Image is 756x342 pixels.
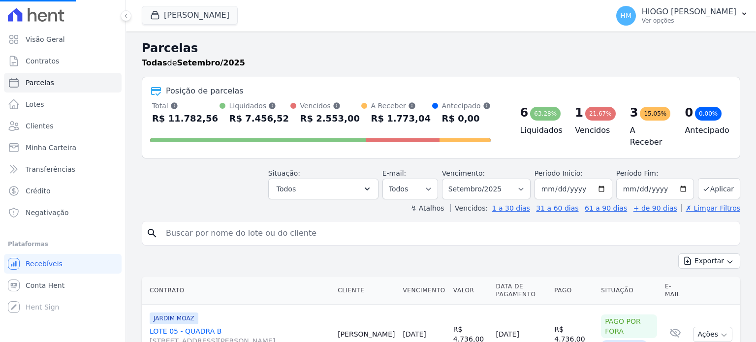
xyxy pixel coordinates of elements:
button: Exportar [678,253,740,269]
div: 0,00% [695,107,722,121]
button: Ações [693,327,732,342]
span: Todos [277,183,296,195]
th: Vencimento [399,277,449,305]
div: 21,67% [585,107,616,121]
span: Transferências [26,164,75,174]
a: Lotes [4,94,122,114]
span: Negativação [26,208,69,218]
span: Parcelas [26,78,54,88]
a: [DATE] [403,330,426,338]
div: R$ 2.553,00 [300,111,360,126]
strong: Setembro/2025 [177,58,245,67]
i: search [146,227,158,239]
a: Parcelas [4,73,122,93]
div: Vencidos [300,101,360,111]
a: 31 a 60 dias [536,204,578,212]
div: Total [152,101,218,111]
span: Contratos [26,56,59,66]
th: E-mail [661,277,690,305]
label: Vencidos: [450,204,488,212]
p: HIOGO [PERSON_NAME] [642,7,736,17]
div: Pago por fora [601,314,657,338]
button: HM HIOGO [PERSON_NAME] Ver opções [608,2,756,30]
th: Valor [449,277,492,305]
h2: Parcelas [142,39,740,57]
th: Cliente [334,277,399,305]
a: Visão Geral [4,30,122,49]
div: R$ 0,00 [442,111,491,126]
div: R$ 11.782,56 [152,111,218,126]
span: Conta Hent [26,280,64,290]
a: Clientes [4,116,122,136]
span: Recebíveis [26,259,63,269]
span: Clientes [26,121,53,131]
label: Vencimento: [442,169,485,177]
label: E-mail: [382,169,407,177]
div: 0 [685,105,693,121]
div: 15,05% [640,107,670,121]
div: 3 [630,105,638,121]
button: Aplicar [698,178,740,199]
th: Contrato [142,277,334,305]
th: Data de Pagamento [492,277,551,305]
div: Liquidados [229,101,289,111]
span: Crédito [26,186,51,196]
a: Minha Carteira [4,138,122,157]
div: Plataformas [8,238,118,250]
a: Negativação [4,203,122,222]
a: Crédito [4,181,122,201]
div: A Receber [371,101,431,111]
a: Transferências [4,159,122,179]
a: ✗ Limpar Filtros [681,204,740,212]
div: 63,28% [530,107,561,121]
a: Recebíveis [4,254,122,274]
input: Buscar por nome do lote ou do cliente [160,223,736,243]
th: Situação [597,277,661,305]
h4: Antecipado [685,124,724,136]
div: 1 [575,105,583,121]
div: R$ 7.456,52 [229,111,289,126]
p: Ver opções [642,17,736,25]
th: Pago [550,277,597,305]
div: R$ 1.773,04 [371,111,431,126]
label: Período Inicío: [535,169,583,177]
div: Posição de parcelas [166,85,244,97]
h4: Vencidos [575,124,614,136]
div: 6 [520,105,529,121]
span: Visão Geral [26,34,65,44]
a: Contratos [4,51,122,71]
div: Antecipado [442,101,491,111]
a: Conta Hent [4,276,122,295]
button: [PERSON_NAME] [142,6,238,25]
p: de [142,57,245,69]
h4: Liquidados [520,124,560,136]
a: 61 a 90 dias [585,204,627,212]
span: HM [620,12,631,19]
a: 1 a 30 dias [492,204,530,212]
span: Lotes [26,99,44,109]
span: JARDIM MOAZ [150,312,198,324]
label: Período Fim: [616,168,694,179]
label: ↯ Atalhos [410,204,444,212]
label: Situação: [268,169,300,177]
span: Minha Carteira [26,143,76,153]
button: Todos [268,179,378,199]
strong: Todas [142,58,167,67]
h4: A Receber [630,124,669,148]
a: + de 90 dias [633,204,677,212]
